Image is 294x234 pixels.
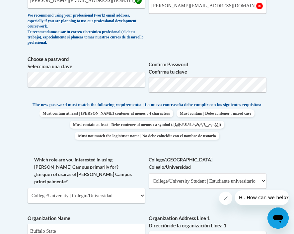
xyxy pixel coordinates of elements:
[149,61,266,76] label: Confirm Password Confirma tu clave
[28,215,145,222] label: Organization Name
[33,102,261,108] span: The new password must match the following requirements: | La nueva contraseña debe cumplir con lo...
[177,109,255,117] span: Must contain | Debe contener : mixed case
[70,121,224,129] span: Must contain at least | Debe contener al menos : a symbol (.[!,@,#,$,%,^,&,*,?,_,~,-,(,)])
[28,13,145,46] div: We recommend using your professional (work) email address, especially if you are planning to use ...
[219,192,232,205] iframe: Close message
[39,109,173,117] span: Must contain at least | [PERSON_NAME] contener al menos : 4 characters
[267,207,289,229] iframe: Button to launch messaging window
[235,190,289,205] iframe: Message from company
[149,156,266,171] label: College/[GEOGRAPHIC_DATA] Colegio/Universidad
[149,215,266,229] label: Organization Address Line 1 Dirección de la organización Línea 1
[75,132,219,140] span: Must not match the login/user name | No debe coincidir con el nombre de usuario
[28,156,145,185] label: Which role are you interested in using [PERSON_NAME] Campus primarily for? ¿En qué rol usarás el ...
[28,56,145,70] label: Choose a password Selecciona una clave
